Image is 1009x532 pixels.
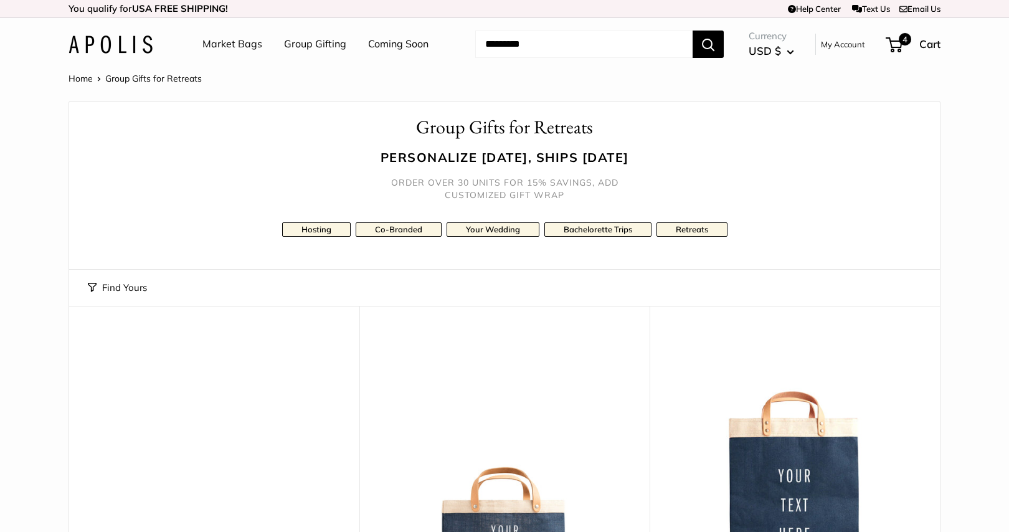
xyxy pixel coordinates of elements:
[899,4,940,14] a: Email Us
[852,4,890,14] a: Text Us
[88,114,921,141] h1: Group Gifts for Retreats
[447,222,539,237] a: Your Wedding
[887,34,940,54] a: 4 Cart
[749,44,781,57] span: USD $
[544,222,651,237] a: Bachelorette Trips
[284,35,346,54] a: Group Gifting
[368,35,429,54] a: Coming Soon
[656,222,727,237] a: Retreats
[749,41,794,61] button: USD $
[69,36,153,54] img: Apolis
[788,4,841,14] a: Help Center
[919,37,940,50] span: Cart
[899,33,911,45] span: 4
[475,31,693,58] input: Search...
[88,148,921,166] h3: Personalize [DATE], ships [DATE]
[202,35,262,54] a: Market Bags
[132,2,228,14] strong: USA FREE SHIPPING!
[88,279,147,297] button: Find Yours
[282,222,351,237] a: Hosting
[69,70,202,87] nav: Breadcrumb
[105,73,202,84] span: Group Gifts for Retreats
[356,222,442,237] a: Co-Branded
[380,176,629,201] h5: Order over 30 units for 15% savings, add customized gift wrap
[821,37,865,52] a: My Account
[749,27,794,45] span: Currency
[69,73,93,84] a: Home
[693,31,724,58] button: Search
